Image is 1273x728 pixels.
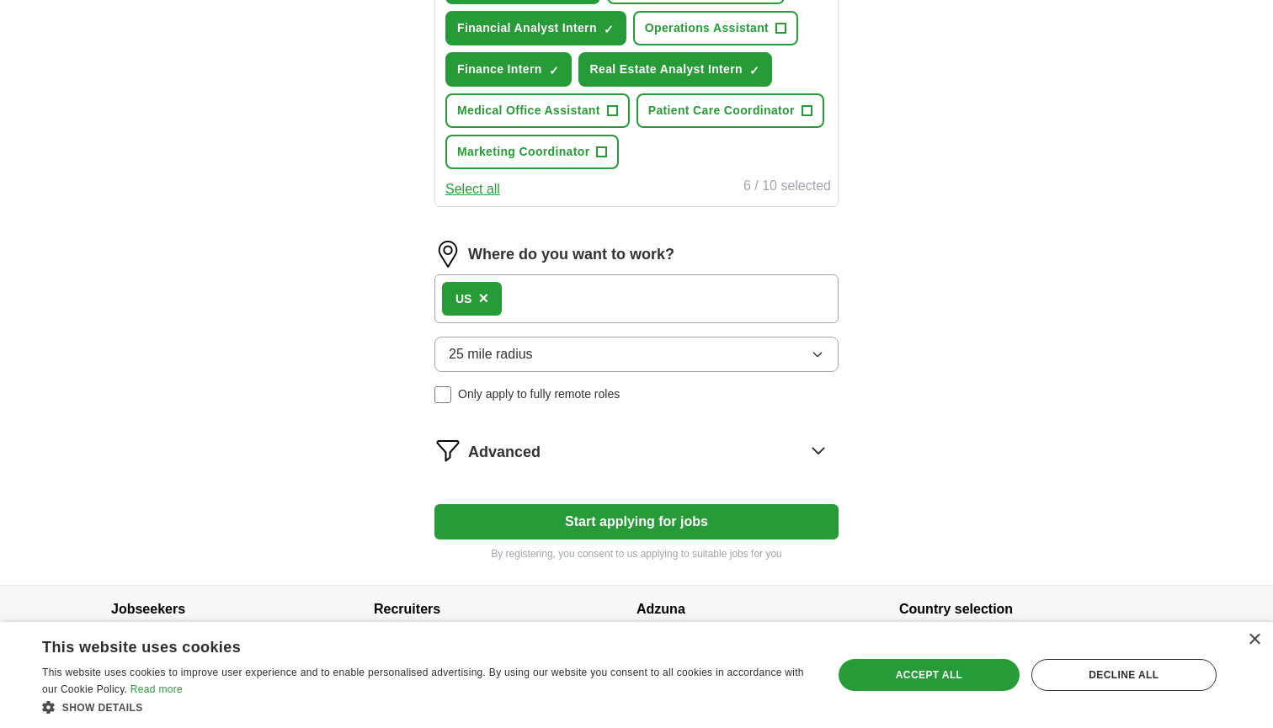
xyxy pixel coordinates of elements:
span: × [478,289,488,307]
button: Real Estate Analyst Intern✓ [578,52,772,87]
a: Read more, opens a new window [130,683,183,695]
span: 25 mile radius [449,344,533,364]
span: ✓ [604,23,614,36]
button: Finance Intern✓ [445,52,572,87]
div: Show details [42,699,809,715]
div: Accept all [839,659,1019,691]
span: Advanced [468,441,541,464]
span: Finance Intern [457,61,542,78]
p: By registering, you consent to us applying to suitable jobs for you [434,546,839,561]
h4: Country selection [899,586,1162,633]
span: Medical Office Assistant [457,102,600,120]
button: Marketing Coordinator [445,135,619,169]
span: ✓ [549,64,559,77]
input: Only apply to fully remote roles [434,386,451,403]
button: × [478,286,488,311]
div: US [455,290,471,308]
span: Show details [62,702,143,714]
span: Operations Assistant [645,19,769,37]
label: Where do you want to work? [468,243,674,266]
div: Decline all [1031,659,1217,691]
img: filter [434,437,461,464]
div: 6 / 10 selected [743,176,831,199]
span: ✓ [749,64,759,77]
span: Only apply to fully remote roles [458,385,620,403]
button: Medical Office Assistant [445,93,630,128]
button: Financial Analyst Intern✓ [445,11,626,45]
button: 25 mile radius [434,337,839,372]
button: Start applying for jobs [434,504,839,539]
button: Patient Care Coordinator [636,93,824,128]
div: This website uses cookies [42,632,767,657]
button: Operations Assistant [633,11,798,45]
img: location.png [434,241,461,268]
span: Marketing Coordinator [457,143,589,161]
span: Real Estate Analyst Intern [590,61,743,78]
div: Close [1248,634,1260,646]
span: Financial Analyst Intern [457,19,597,37]
button: Select all [445,179,500,199]
span: This website uses cookies to improve user experience and to enable personalised advertising. By u... [42,667,804,695]
span: Patient Care Coordinator [648,102,795,120]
